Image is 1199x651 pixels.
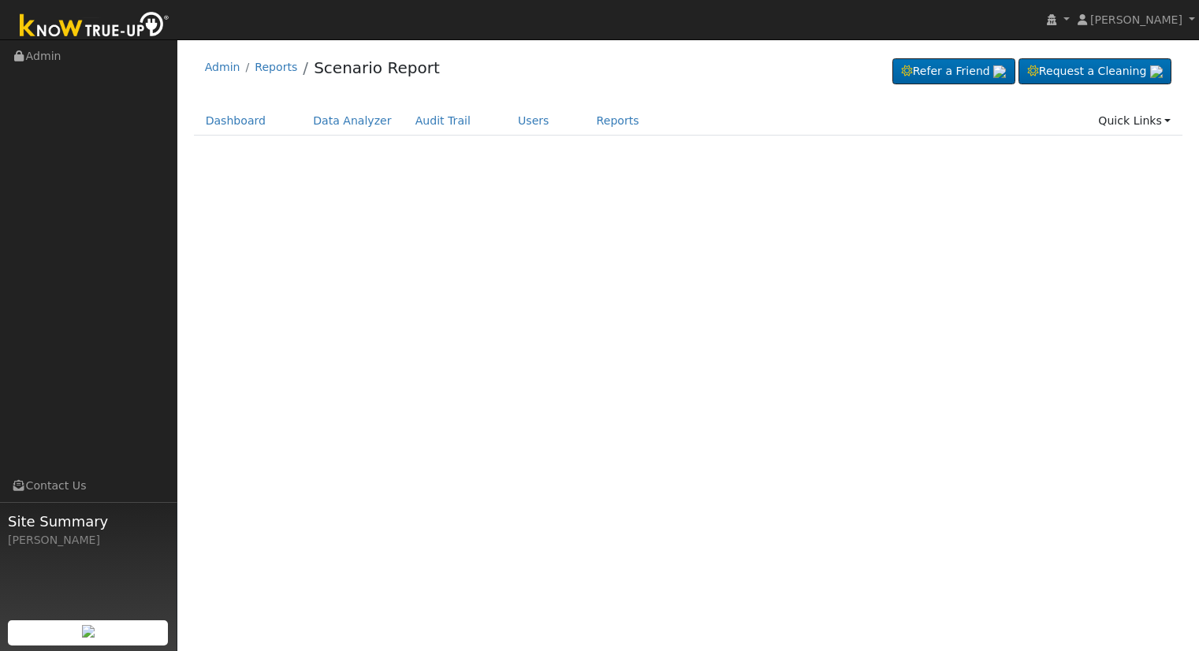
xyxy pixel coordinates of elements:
[194,106,278,136] a: Dashboard
[1018,58,1171,85] a: Request a Cleaning
[314,58,440,77] a: Scenario Report
[585,106,651,136] a: Reports
[404,106,482,136] a: Audit Trail
[12,9,177,44] img: Know True-Up
[1090,13,1182,26] span: [PERSON_NAME]
[301,106,404,136] a: Data Analyzer
[255,61,297,73] a: Reports
[205,61,240,73] a: Admin
[1086,106,1182,136] a: Quick Links
[993,65,1006,78] img: retrieve
[1150,65,1163,78] img: retrieve
[506,106,561,136] a: Users
[82,625,95,638] img: retrieve
[892,58,1015,85] a: Refer a Friend
[8,532,169,549] div: [PERSON_NAME]
[8,511,169,532] span: Site Summary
